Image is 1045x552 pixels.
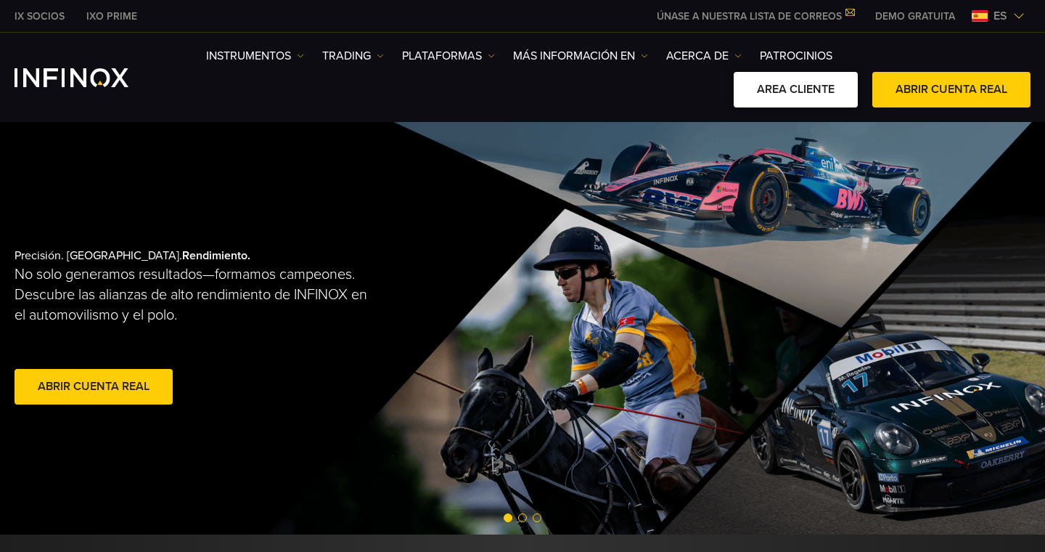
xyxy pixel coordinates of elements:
a: ABRIR CUENTA REAL [872,72,1030,107]
a: Instrumentos [206,47,304,65]
a: INFINOX MENU [864,9,966,24]
a: Patrocinios [760,47,832,65]
span: Go to slide 1 [504,514,512,522]
a: AREA CLIENTE [734,72,858,107]
span: Go to slide 3 [533,514,541,522]
p: No solo generamos resultados—formamos campeones. Descubre las alianzas de alto rendimiento de INF... [15,264,380,325]
div: Precisión. [GEOGRAPHIC_DATA]. [15,225,472,431]
a: Más información en [513,47,648,65]
a: PLATAFORMAS [402,47,495,65]
a: ÚNASE A NUESTRA LISTA DE CORREOS [646,10,864,23]
a: TRADING [322,47,384,65]
a: ACERCA DE [666,47,742,65]
span: Go to slide 2 [518,514,527,522]
a: INFINOX [4,9,75,24]
a: INFINOX Logo [15,68,163,87]
a: Abrir cuenta real [15,369,173,405]
a: INFINOX [75,9,148,24]
strong: Rendimiento. [182,248,250,263]
span: es [988,7,1013,25]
